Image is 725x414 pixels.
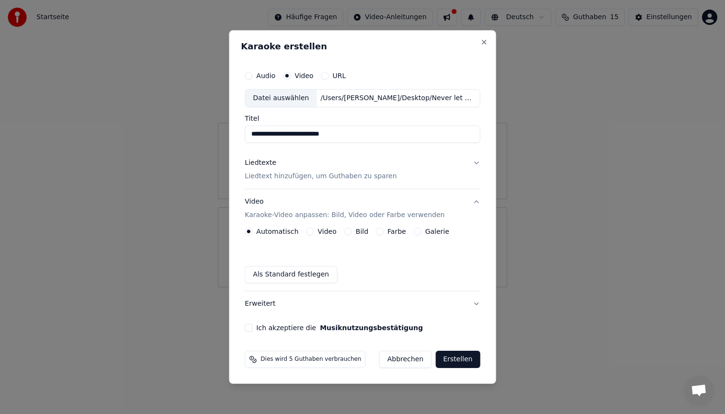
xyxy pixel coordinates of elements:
button: LiedtexteLiedtext hinzufügen, um Guthaben zu sparen [245,150,480,189]
span: Dies wird 5 Guthaben verbrauchen [261,356,362,363]
label: URL [333,72,346,79]
label: Bild [356,228,368,235]
p: Karaoke-Video anpassen: Bild, Video oder Farbe verwenden [245,210,445,220]
label: Ich akzeptiere die [257,324,423,331]
div: Datei auswählen [246,90,317,107]
label: Titel [245,115,480,122]
p: Liedtext hinzufügen, um Guthaben zu sparen [245,172,397,181]
label: Video [318,228,337,235]
label: Farbe [387,228,406,235]
label: Audio [257,72,276,79]
label: Galerie [425,228,449,235]
div: /Users/[PERSON_NAME]/Desktop/Never let me down_FÜR YOUKA.mp4 [316,93,479,103]
div: VideoKaraoke-Video anpassen: Bild, Video oder Farbe verwenden [245,228,480,291]
div: Video [245,197,445,220]
button: Erstellen [435,351,480,368]
button: Als Standard festlegen [245,266,338,283]
label: Automatisch [257,228,299,235]
button: Ich akzeptiere die [320,324,423,331]
h2: Karaoke erstellen [241,42,484,51]
button: VideoKaraoke-Video anpassen: Bild, Video oder Farbe verwenden [245,189,480,228]
label: Video [294,72,313,79]
div: Liedtexte [245,158,276,168]
button: Erweitert [245,291,480,316]
button: Abbrechen [379,351,432,368]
